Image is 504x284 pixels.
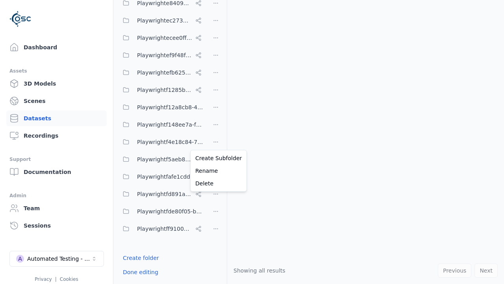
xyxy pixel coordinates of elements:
[192,164,245,177] a: Rename
[192,177,245,190] a: Delete
[192,152,245,164] a: Create Subfolder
